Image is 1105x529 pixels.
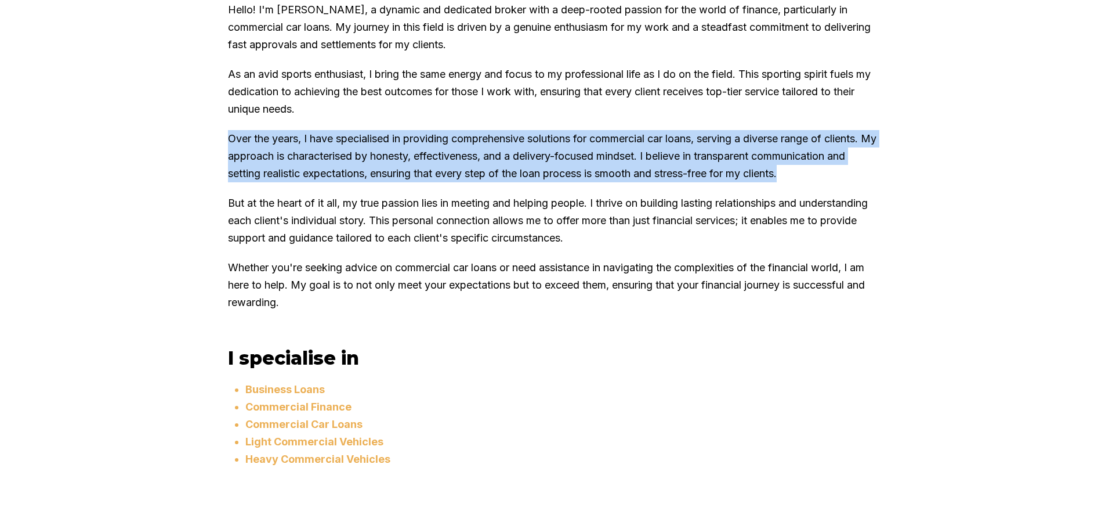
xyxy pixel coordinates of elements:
[228,259,878,311] p: Whether you're seeking advice on commercial car loans or need assistance in navigating the comple...
[245,398,878,416] li: Commercial Finance
[228,66,878,118] p: As an avid sports enthusiast, I bring the same energy and focus to my professional life as I do o...
[245,436,383,448] a: Light Commercial Vehicles
[228,130,878,182] p: Over the years, I have specialised in providing comprehensive solutions for commercial car loans,...
[228,347,878,369] h3: I specialise in
[245,418,363,430] a: Commercial Car Loans
[245,453,390,465] a: Heavy Commercial Vehicles
[228,1,878,53] p: Hello! I'm [PERSON_NAME], a dynamic and dedicated broker with a deep-rooted passion for the world...
[245,383,325,395] a: Business Loans
[228,195,878,247] p: But at the heart of it all, my true passion lies in meeting and helping people. I thrive on build...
